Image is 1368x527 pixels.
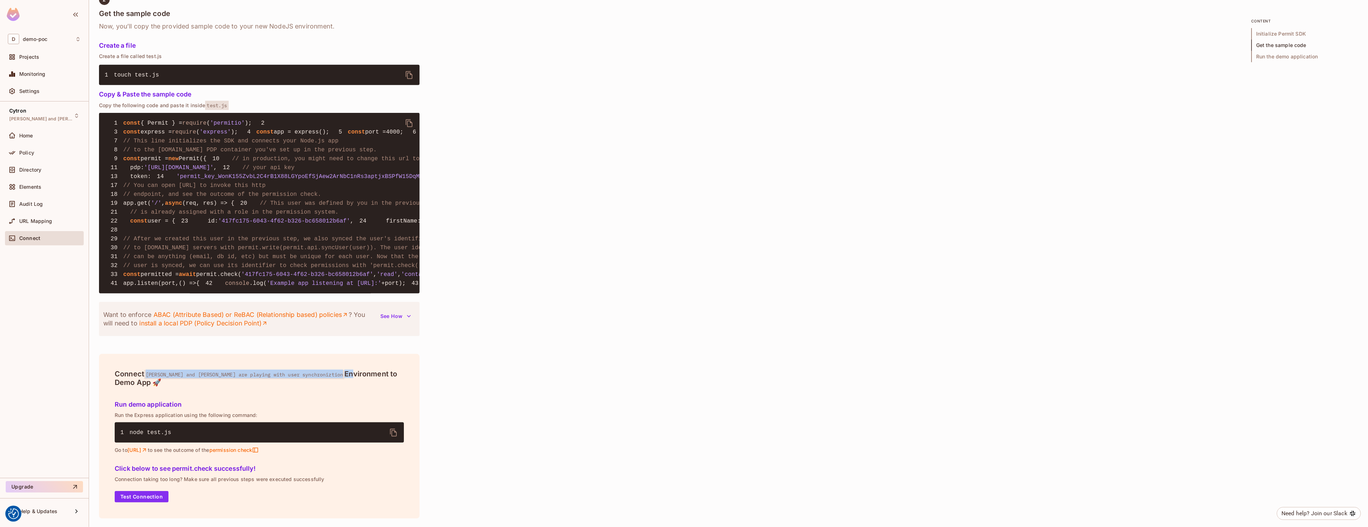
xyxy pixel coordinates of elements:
[234,199,253,208] span: 20
[19,201,43,207] span: Audit Log
[105,181,123,190] span: 17
[350,218,354,224] span: ,
[243,165,295,171] span: // your api key
[267,280,381,287] span: 'Example app listening at [URL]:'
[373,271,377,278] span: ,
[123,182,266,189] span: // You can open [URL] to invoke this http
[401,115,418,132] button: delete
[105,279,123,288] span: 41
[161,200,165,207] span: ,
[141,120,182,126] span: { Permit } =
[19,150,34,156] span: Policy
[105,190,123,199] span: 18
[1251,18,1358,24] p: content
[123,191,321,198] span: // endpoint, and see the outcome of the permission check.
[376,311,415,322] button: See How
[144,370,344,379] span: [PERSON_NAME] and [PERSON_NAME] are playing with user synchroniztion
[105,270,123,279] span: 33
[19,88,40,94] span: Settings
[417,218,421,224] span: :
[241,271,374,278] span: '417fc175-6043-4f62-b326-bc658012b6af'
[115,370,404,387] h4: Connect Environment to Demo App 🚀
[182,200,234,207] span: (req, res) => {
[218,218,350,224] span: '417fc175-6043-4f62-b326-bc658012b6af'
[99,102,420,109] p: Copy the following code and paste it inside
[105,146,123,154] span: 8
[105,261,123,270] span: 32
[19,184,41,190] span: Elements
[252,119,270,127] span: 2
[105,172,123,181] span: 13
[8,508,19,519] img: Revisit consent button
[103,311,376,328] p: Want to enforce ? You will need to
[19,218,52,224] span: URL Mapping
[123,138,339,144] span: // This line initializes the SDK and connects your Node.js app
[130,165,141,171] span: pdp
[256,129,274,135] span: const
[182,120,207,126] span: require
[179,280,196,287] span: () =>
[151,172,170,181] span: 14
[105,163,123,172] span: 11
[200,129,231,135] span: 'express'
[105,226,123,234] span: 28
[153,311,348,319] a: ABAC (Attribute Based) or ReBAC (Relationship based) policies
[115,491,168,502] button: Test Connection
[348,129,365,135] span: const
[105,244,123,252] span: 30
[128,447,148,453] a: [URL]
[385,424,402,441] button: delete
[105,217,123,225] span: 22
[115,476,404,482] p: Connection taking too long? Make sure all previous steps were executed successfully
[245,120,252,126] span: );
[381,280,406,287] span: +port);
[130,218,148,224] span: const
[105,71,114,79] span: 1
[401,271,432,278] span: 'contact'
[105,128,123,136] span: 3
[99,9,420,18] h4: Get the sample code
[141,156,168,162] span: permit =
[123,271,141,278] span: const
[105,137,123,145] span: 7
[406,279,424,288] span: 43
[196,280,200,287] span: {
[147,218,175,224] span: user = {
[130,173,148,180] span: token
[210,120,245,126] span: 'permitio'
[208,218,215,224] span: id
[120,428,130,437] span: 1
[207,120,210,126] span: (
[99,53,420,59] p: Create a file called test.js
[123,147,377,153] span: // to the [DOMAIN_NAME] PDP container you've set up in the previous step.
[114,72,159,78] span: touch test.js
[217,163,235,172] span: 12
[1251,51,1358,62] span: Run the demo application
[115,412,404,418] p: Run the Express application using the following command:
[151,200,161,207] span: '/'
[365,129,386,135] span: port =
[232,156,489,162] span: // in production, you might need to change this url to fit your deployment
[8,34,19,44] span: D
[196,129,200,135] span: (
[19,508,57,514] span: Help & Updates
[123,254,418,260] span: // can be anything (email, db id, etc) but must be unique for each user. Now that the
[123,236,429,242] span: // After we created this user in the previous step, we also synced the user's identifier
[1251,28,1358,40] span: Initialize Permit SDK
[19,133,33,139] span: Home
[175,217,194,225] span: 23
[1251,40,1358,51] span: Get the sample code
[141,129,172,135] span: express =
[207,155,225,163] span: 10
[115,447,404,453] p: Go to to see the outcome of the
[200,279,218,288] span: 42
[123,200,151,207] span: app.get(
[9,108,26,114] span: Cytron
[168,156,179,162] span: new
[329,128,348,136] span: 5
[130,209,339,215] span: // is already assigned with a role in the permission system.
[1281,509,1347,518] div: Need help? Join our Slack
[130,429,171,436] span: node test.js
[260,200,454,207] span: // This user was defined by you in the previous step and
[231,129,238,135] span: );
